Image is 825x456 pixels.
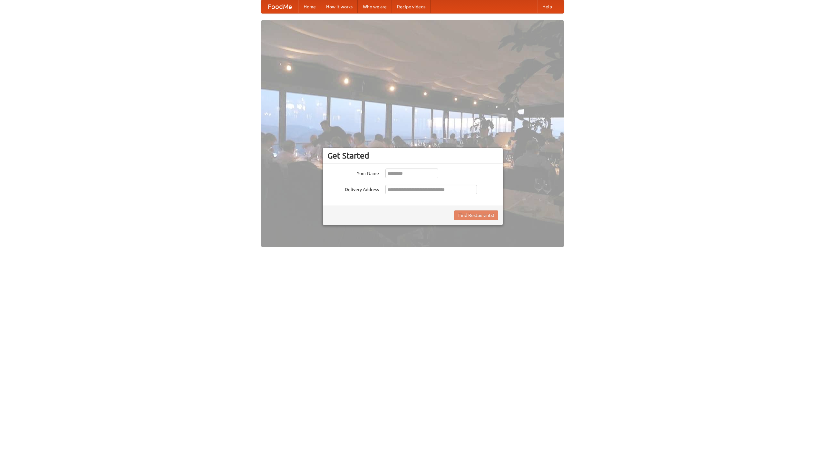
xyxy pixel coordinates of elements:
a: Home [298,0,321,13]
h3: Get Started [327,151,498,160]
label: Delivery Address [327,185,379,193]
button: Find Restaurants! [454,210,498,220]
a: How it works [321,0,358,13]
label: Your Name [327,169,379,177]
a: Who we are [358,0,392,13]
a: FoodMe [261,0,298,13]
a: Recipe videos [392,0,431,13]
a: Help [537,0,557,13]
